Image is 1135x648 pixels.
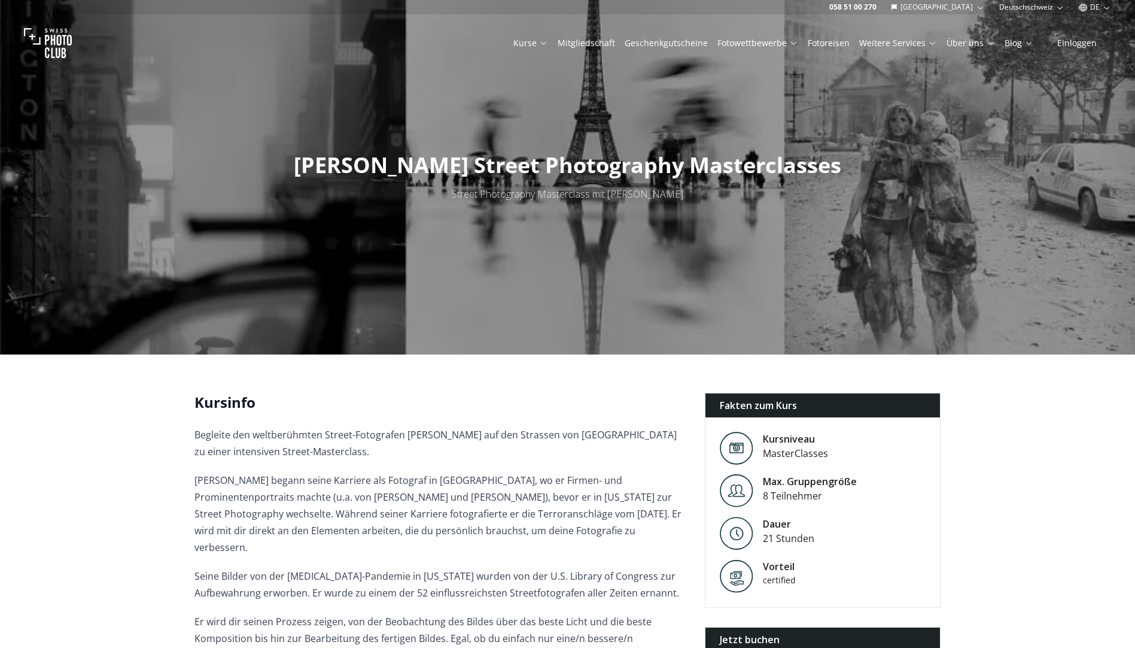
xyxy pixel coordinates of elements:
button: Mitgliedschaft [553,35,620,52]
a: 058 51 00 270 [829,2,877,12]
a: Weitere Services [859,37,937,49]
div: 8 Teilnehmer [763,489,857,503]
a: Fotowettbewerbe [717,37,798,49]
button: Weitere Services [854,35,942,52]
a: Geschenkgutscheine [625,37,708,49]
img: Level [720,432,753,465]
img: Vorteil [720,559,753,593]
span: [PERSON_NAME] Street Photography Masterclasses [294,150,841,180]
div: 21 Stunden [763,531,814,546]
button: Geschenkgutscheine [620,35,713,52]
button: Kurse [509,35,553,52]
img: Level [720,517,753,550]
span: Street Photography Masterclass mit [PERSON_NAME] [452,187,683,201]
p: Begleite den weltberühmten Street-Fotografen [PERSON_NAME] auf den Strassen von [GEOGRAPHIC_DATA]... [194,426,686,460]
div: Kursniveau [763,432,828,446]
a: Mitgliedschaft [558,37,615,49]
h2: Kursinfo [194,393,686,412]
div: certified [763,574,865,586]
p: Seine Bilder von der [MEDICAL_DATA]-Pandemie in [US_STATE] wurden von der U.S. Library of Congres... [194,568,686,601]
a: Kurse [513,37,548,49]
a: Über uns [947,37,995,49]
button: Fotowettbewerbe [713,35,803,52]
div: Max. Gruppengröße [763,474,857,489]
div: Fakten zum Kurs [705,393,941,417]
a: Fotoreisen [808,37,850,49]
div: Vorteil [763,559,865,574]
button: Einloggen [1043,35,1111,52]
p: [PERSON_NAME] begann seine Karriere als Fotograf in [GEOGRAPHIC_DATA], wo er Firmen- und Prominen... [194,472,686,556]
button: Blog [1000,35,1038,52]
img: Level [720,474,753,507]
button: Fotoreisen [803,35,854,52]
img: Swiss photo club [24,19,72,67]
button: Über uns [942,35,1000,52]
a: Blog [1005,37,1033,49]
div: Dauer [763,517,814,531]
div: MasterClasses [763,446,828,461]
